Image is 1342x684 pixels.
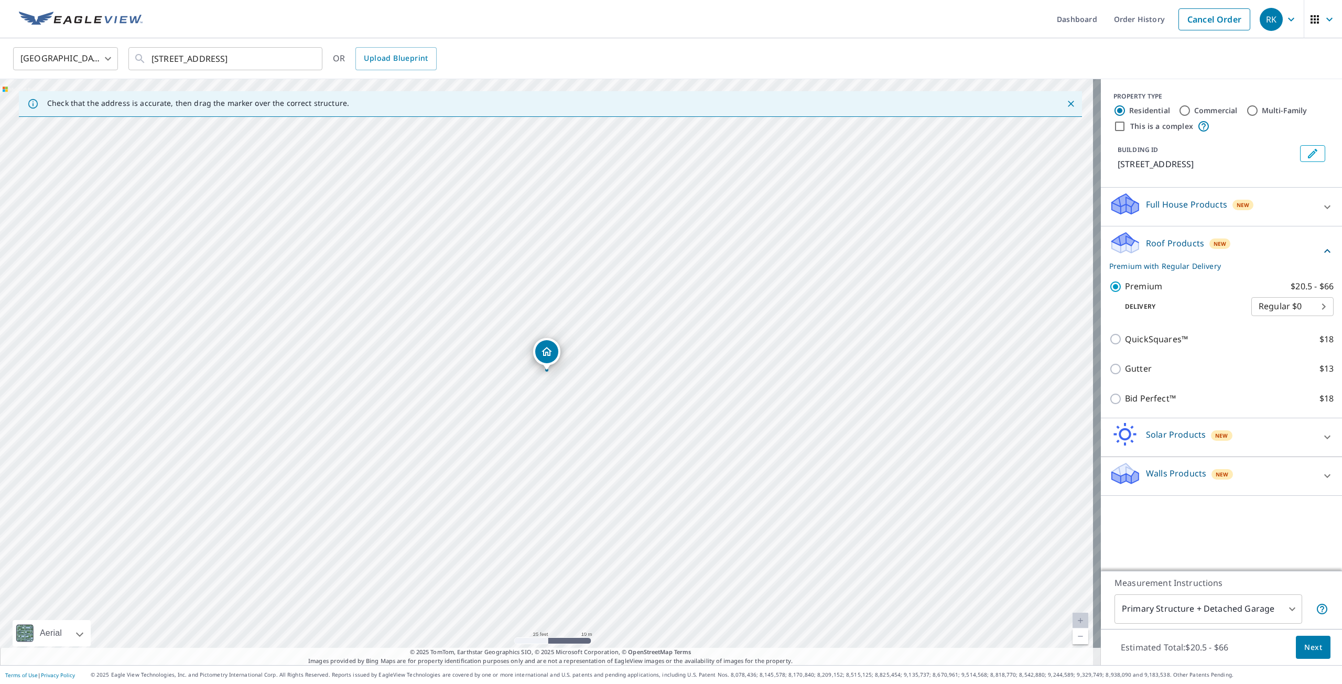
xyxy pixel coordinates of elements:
[1316,603,1328,615] span: Your report will include the primary structure and a detached garage if one exists.
[1319,392,1334,405] p: $18
[1073,628,1088,644] a: Current Level 20, Zoom Out
[1216,470,1229,479] span: New
[1262,105,1307,116] label: Multi-Family
[628,648,672,656] a: OpenStreetMap
[5,672,75,678] p: |
[1214,240,1227,248] span: New
[674,648,691,656] a: Terms
[1146,428,1206,441] p: Solar Products
[355,47,436,70] a: Upload Blueprint
[5,671,38,679] a: Terms of Use
[1319,333,1334,346] p: $18
[1319,362,1334,375] p: $13
[1118,158,1296,170] p: [STREET_ADDRESS]
[41,671,75,679] a: Privacy Policy
[1112,636,1237,659] p: Estimated Total: $20.5 - $66
[13,44,118,73] div: [GEOGRAPHIC_DATA]
[1064,97,1078,111] button: Close
[1178,8,1250,30] a: Cancel Order
[410,648,691,657] span: © 2025 TomTom, Earthstar Geographics SIO, © 2025 Microsoft Corporation, ©
[533,338,560,371] div: Dropped pin, building 1, Residential property, 209 Park Cir Shelby, NC 28150
[1146,467,1206,480] p: Walls Products
[364,52,428,65] span: Upload Blueprint
[1118,145,1158,154] p: BUILDING ID
[1130,121,1193,132] label: This is a complex
[1260,8,1283,31] div: RK
[37,620,65,646] div: Aerial
[1125,333,1188,346] p: QuickSquares™
[1291,280,1334,293] p: $20.5 - $66
[1109,260,1321,272] p: Premium with Regular Delivery
[1251,292,1334,321] div: Regular $0
[1129,105,1170,116] label: Residential
[1125,362,1152,375] p: Gutter
[19,12,143,27] img: EV Logo
[1114,594,1302,624] div: Primary Structure + Detached Garage
[1109,461,1334,491] div: Walls ProductsNew
[1300,145,1325,162] button: Edit building 1
[1194,105,1238,116] label: Commercial
[1296,636,1330,659] button: Next
[1109,422,1334,452] div: Solar ProductsNew
[333,47,437,70] div: OR
[1304,641,1322,654] span: Next
[13,620,91,646] div: Aerial
[1146,237,1204,249] p: Roof Products
[1125,280,1162,293] p: Premium
[1113,92,1329,101] div: PROPERTY TYPE
[47,99,349,108] p: Check that the address is accurate, then drag the marker over the correct structure.
[1114,577,1328,589] p: Measurement Instructions
[1109,192,1334,222] div: Full House ProductsNew
[91,671,1337,679] p: © 2025 Eagle View Technologies, Inc. and Pictometry International Corp. All Rights Reserved. Repo...
[1215,431,1228,440] span: New
[1146,198,1227,211] p: Full House Products
[151,44,301,73] input: Search by address or latitude-longitude
[1109,302,1251,311] p: Delivery
[1237,201,1250,209] span: New
[1109,231,1334,272] div: Roof ProductsNewPremium with Regular Delivery
[1125,392,1176,405] p: Bid Perfect™
[1073,613,1088,628] a: Current Level 20, Zoom In Disabled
